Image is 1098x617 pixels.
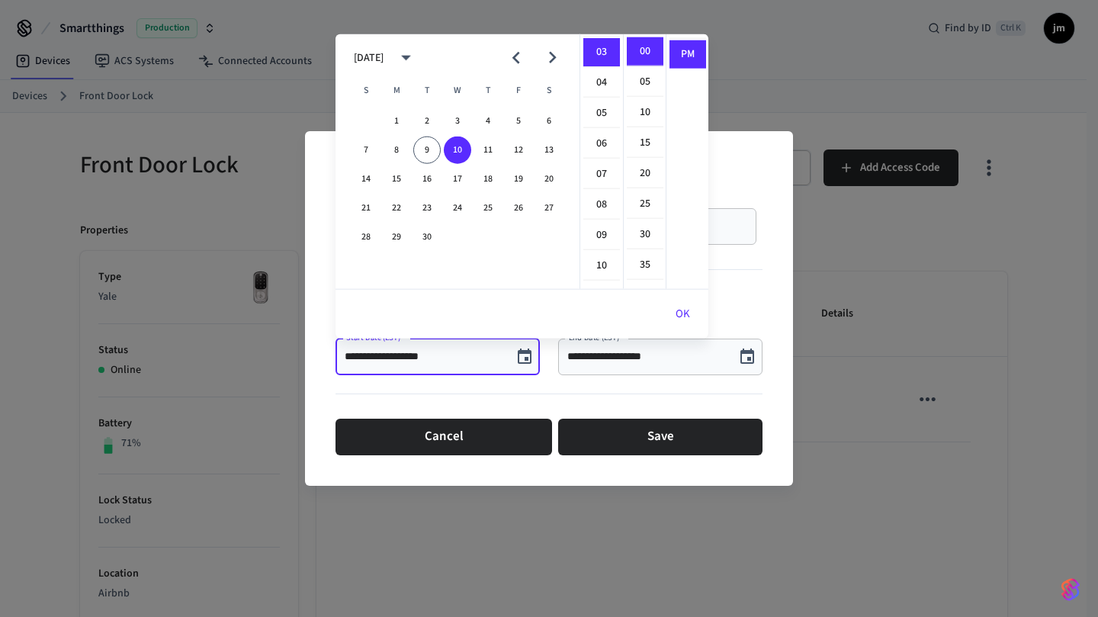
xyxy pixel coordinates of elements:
button: 27 [535,194,563,222]
img: SeamLogoGradient.69752ec5.svg [1061,577,1080,602]
button: 29 [383,223,410,251]
button: Choose date, selected date is Sep 10, 2025 [509,342,540,372]
button: 28 [352,223,380,251]
button: 16 [413,165,441,193]
button: 21 [352,194,380,222]
button: calendar view is open, switch to year view [388,40,424,76]
button: Choose date, selected date is Sep 9, 2025 [732,342,762,372]
button: 4 [474,108,502,135]
li: 25 minutes [627,190,663,219]
button: 18 [474,165,502,193]
button: 14 [352,165,380,193]
div: [DATE] [354,50,384,66]
label: Start Date (EST) [346,332,405,343]
span: Thursday [474,76,502,106]
li: 20 minutes [627,159,663,188]
li: 5 minutes [627,68,663,97]
button: 5 [505,108,532,135]
button: 8 [383,137,410,164]
li: 2 hours [583,8,620,37]
li: 8 hours [583,191,620,220]
button: 7 [352,137,380,164]
li: 40 minutes [627,281,663,310]
span: Friday [505,76,532,106]
li: PM [669,40,706,69]
label: End Date (EST) [569,332,623,343]
span: Sunday [352,76,380,106]
button: 11 [474,137,502,164]
li: 35 minutes [627,251,663,280]
li: 10 hours [583,252,620,281]
button: 1 [383,108,410,135]
button: 25 [474,194,502,222]
li: 6 hours [583,130,620,159]
li: 9 hours [583,221,620,250]
button: 12 [505,137,532,164]
li: AM [669,10,706,39]
li: 30 minutes [627,220,663,249]
li: 5 hours [583,99,620,128]
button: Save [558,419,762,455]
button: 23 [413,194,441,222]
button: Previous month [498,40,534,76]
button: OK [657,296,708,333]
span: Wednesday [444,76,471,106]
span: Saturday [535,76,563,106]
button: 17 [444,165,471,193]
button: 6 [535,108,563,135]
li: 11 hours [583,282,620,310]
button: 2 [413,108,441,135]
button: 3 [444,108,471,135]
button: 26 [505,194,532,222]
button: 20 [535,165,563,193]
ul: Select meridiem [666,34,708,289]
ul: Select hours [580,34,623,289]
button: 30 [413,223,441,251]
button: 19 [505,165,532,193]
span: Monday [383,76,410,106]
button: 13 [535,137,563,164]
button: 22 [383,194,410,222]
span: Tuesday [413,76,441,106]
button: Cancel [335,419,552,455]
li: 10 minutes [627,98,663,127]
li: 3 hours [583,38,620,67]
li: 15 minutes [627,129,663,158]
button: 10 [444,137,471,164]
button: 9 [413,137,441,164]
button: 15 [383,165,410,193]
button: Next month [535,40,570,76]
li: 0 minutes [627,37,663,66]
li: 7 hours [583,160,620,189]
li: 4 hours [583,69,620,98]
button: 24 [444,194,471,222]
ul: Select minutes [623,34,666,289]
